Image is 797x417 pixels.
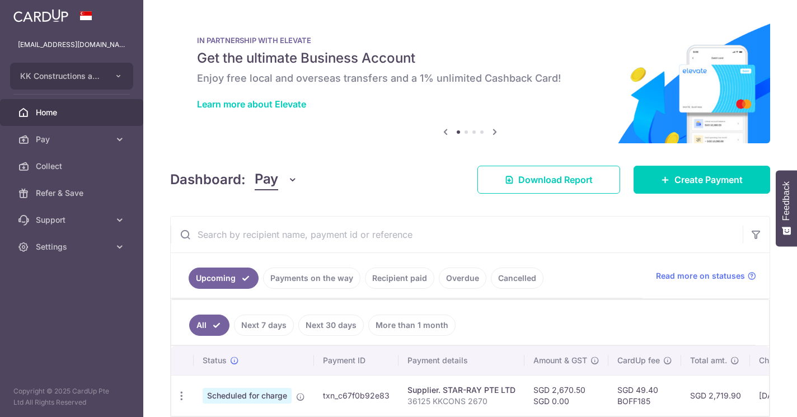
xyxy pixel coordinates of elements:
span: Home [36,107,110,118]
a: Download Report [477,166,620,194]
a: Read more on statuses [656,270,756,282]
p: [EMAIL_ADDRESS][DOMAIN_NAME] [18,39,125,50]
span: Pay [36,134,110,145]
button: Feedback - Show survey [776,170,797,246]
span: Create Payment [674,173,743,186]
button: KK Constructions and Engineering Pte Ltd [10,63,133,90]
a: Learn more about Elevate [197,99,306,110]
button: Pay [255,169,298,190]
a: Next 7 days [234,315,294,336]
a: Payments on the way [263,268,360,289]
a: Cancelled [491,268,543,289]
span: Read more on statuses [656,270,745,282]
td: SGD 49.40 BOFF185 [608,375,681,416]
span: Scheduled for charge [203,388,292,404]
img: Renovation banner [170,18,770,143]
a: More than 1 month [368,315,456,336]
span: Settings [36,241,110,252]
img: CardUp [13,9,68,22]
span: Collect [36,161,110,172]
span: Support [36,214,110,226]
span: Status [203,355,227,366]
p: 36125 KKCONS 2670 [407,396,515,407]
a: Overdue [439,268,486,289]
a: All [189,315,229,336]
th: Payment details [399,346,524,375]
td: txn_c67f0b92e83 [314,375,399,416]
span: Amount & GST [533,355,587,366]
td: SGD 2,719.90 [681,375,750,416]
span: Feedback [781,181,791,221]
th: Payment ID [314,346,399,375]
span: CardUp fee [617,355,660,366]
a: Recipient paid [365,268,434,289]
td: SGD 2,670.50 SGD 0.00 [524,375,608,416]
span: Total amt. [690,355,727,366]
span: Refer & Save [36,188,110,199]
h5: Get the ultimate Business Account [197,49,743,67]
a: Next 30 days [298,315,364,336]
div: Supplier. STAR-RAY PTE LTD [407,385,515,396]
p: IN PARTNERSHIP WITH ELEVATE [197,36,743,45]
h6: Enjoy free local and overseas transfers and a 1% unlimited Cashback Card! [197,72,743,85]
span: Download Report [518,173,593,186]
a: Create Payment [634,166,770,194]
h4: Dashboard: [170,170,246,190]
input: Search by recipient name, payment id or reference [171,217,743,252]
span: Pay [255,169,278,190]
a: Upcoming [189,268,259,289]
span: KK Constructions and Engineering Pte Ltd [20,71,103,82]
